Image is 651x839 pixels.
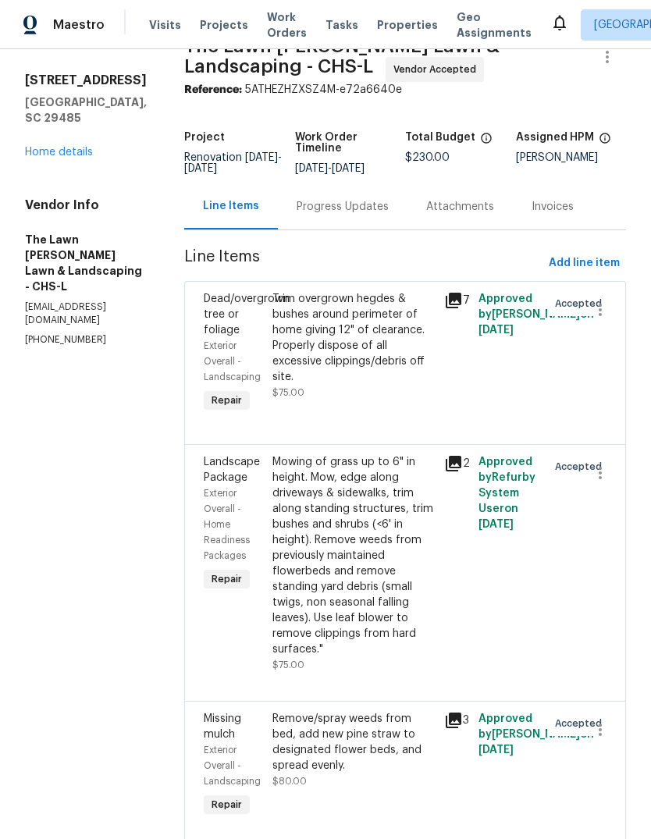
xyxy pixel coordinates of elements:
[184,249,542,278] span: Line Items
[204,341,261,382] span: Exterior Overall - Landscaping
[599,132,611,152] span: The hpm assigned to this work order.
[555,716,608,731] span: Accepted
[444,291,469,310] div: 7
[53,17,105,33] span: Maestro
[25,197,147,213] h4: Vendor Info
[478,457,535,530] span: Approved by Refurby System User on
[184,163,217,174] span: [DATE]
[205,393,248,408] span: Repair
[204,293,290,336] span: Dead/overgrown tree or foliage
[426,199,494,215] div: Attachments
[555,296,608,311] span: Accepted
[25,333,147,347] p: [PHONE_NUMBER]
[542,249,626,278] button: Add line item
[272,711,435,773] div: Remove/spray weeds from bed, add new pine straw to designated flower beds, and spread evenly.
[325,20,358,30] span: Tasks
[205,797,248,812] span: Repair
[204,457,260,483] span: Landscape Package
[267,9,307,41] span: Work Orders
[478,293,594,336] span: Approved by [PERSON_NAME] on
[205,571,248,587] span: Repair
[478,519,514,530] span: [DATE]
[184,152,282,174] span: -
[272,454,435,657] div: Mowing of grass up to 6" in height. Mow, edge along driveways & sidewalks, trim along standing st...
[532,199,574,215] div: Invoices
[444,454,469,473] div: 2
[25,232,147,294] h5: The Lawn [PERSON_NAME] Lawn & Landscaping - CHS-L
[25,147,93,158] a: Home details
[245,152,278,163] span: [DATE]
[149,17,181,33] span: Visits
[25,300,147,327] p: [EMAIL_ADDRESS][DOMAIN_NAME]
[478,325,514,336] span: [DATE]
[457,9,532,41] span: Geo Assignments
[184,132,225,143] h5: Project
[444,711,469,730] div: 3
[332,163,365,174] span: [DATE]
[25,73,147,88] h2: [STREET_ADDRESS]
[272,388,304,397] span: $75.00
[393,62,482,77] span: Vendor Accepted
[184,152,282,174] span: Renovation
[184,37,500,76] span: The Lawn [PERSON_NAME] Lawn & Landscaping - CHS-L
[272,660,304,670] span: $75.00
[203,198,259,214] div: Line Items
[295,163,365,174] span: -
[295,163,328,174] span: [DATE]
[295,132,406,154] h5: Work Order Timeline
[480,132,493,152] span: The total cost of line items that have been proposed by Opendoor. This sum includes line items th...
[478,713,594,755] span: Approved by [PERSON_NAME] on
[555,459,608,475] span: Accepted
[204,745,261,786] span: Exterior Overall - Landscaping
[297,199,389,215] div: Progress Updates
[184,84,242,95] b: Reference:
[549,254,620,273] span: Add line item
[405,132,475,143] h5: Total Budget
[204,489,250,560] span: Exterior Overall - Home Readiness Packages
[25,94,147,126] h5: [GEOGRAPHIC_DATA], SC 29485
[272,291,435,385] div: Trim overgrown hegdes & bushes around perimeter of home giving 12" of clearance. Properly dispose...
[204,713,241,740] span: Missing mulch
[516,152,627,163] div: [PERSON_NAME]
[377,17,438,33] span: Properties
[272,777,307,786] span: $80.00
[516,132,594,143] h5: Assigned HPM
[184,82,626,98] div: 5ATHEZHZXSZ4M-e72a6640e
[405,152,450,163] span: $230.00
[478,745,514,755] span: [DATE]
[200,17,248,33] span: Projects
